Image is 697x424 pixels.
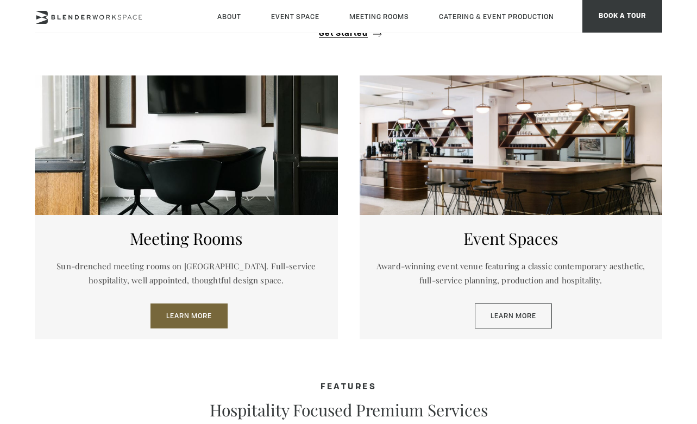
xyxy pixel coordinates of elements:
[159,400,539,420] p: Hospitality Focused Premium Services
[35,383,662,392] h4: Features
[376,229,646,248] h5: Event Spaces
[316,29,381,39] button: Get Started
[51,260,321,287] p: Sun-drenched meeting rooms on [GEOGRAPHIC_DATA]. Full-service hospitality, well appointed, though...
[51,229,321,248] h5: Meeting Rooms
[376,260,646,287] p: Award-winning event venue featuring a classic contemporary aesthetic, full-service planning, prod...
[319,30,368,38] span: Get Started
[150,303,228,328] a: Learn More
[475,303,552,328] a: Learn More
